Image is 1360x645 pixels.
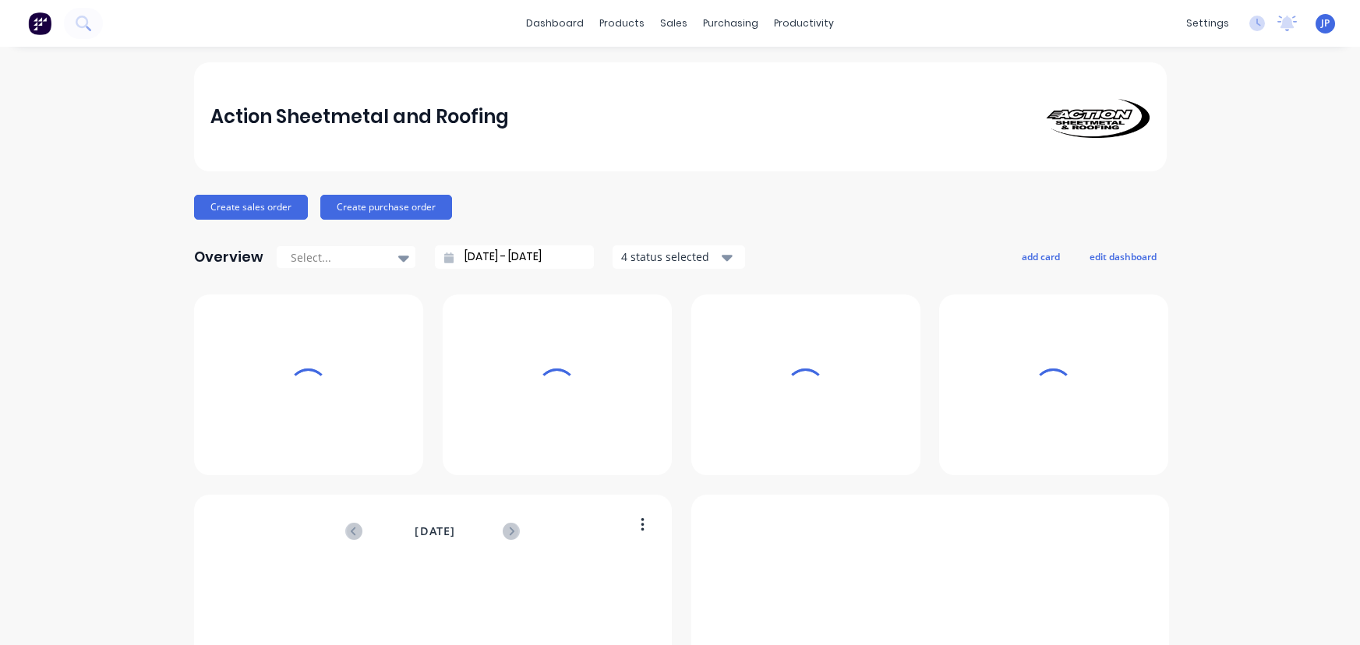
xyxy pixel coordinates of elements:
button: Create purchase order [320,195,452,220]
button: add card [1012,246,1070,266]
button: 4 status selected [613,245,745,269]
div: Overview [194,241,263,273]
div: settings [1178,12,1237,35]
div: productivity [766,12,842,35]
div: Action Sheetmetal and Roofing [210,101,509,132]
span: JP [1321,16,1330,30]
img: Factory [28,12,51,35]
img: Action Sheetmetal and Roofing [1040,96,1150,138]
a: dashboard [518,12,592,35]
button: edit dashboard [1079,246,1167,266]
div: purchasing [695,12,766,35]
span: [DATE] [415,523,455,540]
div: 4 status selected [621,248,719,265]
button: Create sales order [194,195,308,220]
div: sales [652,12,695,35]
div: products [592,12,652,35]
